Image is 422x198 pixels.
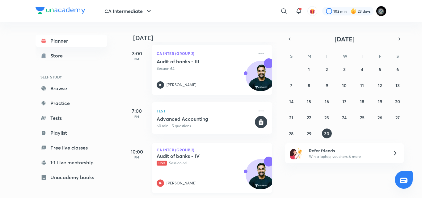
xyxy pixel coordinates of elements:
[360,82,364,88] abbr: September 11, 2025
[157,161,167,166] span: Live
[376,6,386,16] img: poojita Agrawal
[246,162,276,192] img: Avatar
[133,34,278,42] h4: [DATE]
[340,64,349,74] button: September 3, 2025
[36,82,107,95] a: Browse
[335,35,355,43] span: [DATE]
[307,6,317,16] button: avatar
[157,116,254,122] h5: Advanced Accounting
[124,57,149,61] p: PM
[375,112,385,122] button: September 26, 2025
[289,115,293,120] abbr: September 21, 2025
[379,53,381,59] abbr: Friday
[395,99,400,104] abbr: September 20, 2025
[393,80,403,90] button: September 13, 2025
[36,7,85,14] img: Company Logo
[322,64,332,74] button: September 2, 2025
[36,97,107,109] a: Practice
[375,64,385,74] button: September 5, 2025
[167,180,196,186] p: [PERSON_NAME]
[375,80,385,90] button: September 12, 2025
[290,147,302,159] img: referral
[322,80,332,90] button: September 9, 2025
[326,53,328,59] abbr: Tuesday
[308,66,310,72] abbr: September 1, 2025
[304,128,314,138] button: September 29, 2025
[286,112,296,122] button: September 21, 2025
[157,50,254,57] p: CA Inter (Group 2)
[379,66,381,72] abbr: September 5, 2025
[395,115,400,120] abbr: September 27, 2025
[322,112,332,122] button: September 23, 2025
[307,99,311,104] abbr: September 15, 2025
[378,99,382,104] abbr: September 19, 2025
[307,53,311,59] abbr: Monday
[361,66,363,72] abbr: September 4, 2025
[350,8,357,14] img: streak
[396,66,399,72] abbr: September 6, 2025
[124,107,149,115] h5: 7:00
[289,131,293,137] abbr: September 28, 2025
[340,80,349,90] button: September 10, 2025
[304,80,314,90] button: September 8, 2025
[309,147,385,154] h6: Refer friends
[324,115,329,120] abbr: September 23, 2025
[360,99,364,104] abbr: September 18, 2025
[124,148,149,155] h5: 10:00
[342,82,347,88] abbr: September 10, 2025
[124,155,149,159] p: PM
[304,96,314,106] button: September 15, 2025
[324,131,329,137] abbr: September 30, 2025
[294,35,395,43] button: [DATE]
[393,96,403,106] button: September 20, 2025
[36,112,107,124] a: Tests
[357,112,367,122] button: September 25, 2025
[157,123,254,129] p: 60 min • 5 questions
[393,112,403,122] button: September 27, 2025
[378,82,382,88] abbr: September 12, 2025
[343,66,346,72] abbr: September 3, 2025
[290,82,292,88] abbr: September 7, 2025
[357,80,367,90] button: September 11, 2025
[36,171,107,183] a: Unacademy books
[308,82,310,88] abbr: September 8, 2025
[157,58,234,65] h5: Audit of banks - III
[326,66,328,72] abbr: September 2, 2025
[36,49,107,62] a: Store
[286,128,296,138] button: September 28, 2025
[357,96,367,106] button: September 18, 2025
[157,66,254,71] p: Session 64
[304,64,314,74] button: September 1, 2025
[393,64,403,74] button: September 6, 2025
[309,154,385,159] p: Win a laptop, vouchers & more
[307,115,311,120] abbr: September 22, 2025
[36,141,107,154] a: Free live classes
[36,72,107,82] h6: SELF STUDY
[307,131,311,137] abbr: September 29, 2025
[342,99,346,104] abbr: September 17, 2025
[157,148,267,152] p: CA Inter (Group 2)
[290,53,293,59] abbr: Sunday
[325,99,329,104] abbr: September 16, 2025
[101,5,156,17] button: CA Intermediate
[286,80,296,90] button: September 7, 2025
[326,82,328,88] abbr: September 9, 2025
[289,99,293,104] abbr: September 14, 2025
[36,127,107,139] a: Playlist
[375,96,385,106] button: September 19, 2025
[360,115,365,120] abbr: September 25, 2025
[157,160,254,166] p: Session 64
[343,53,347,59] abbr: Wednesday
[157,153,234,159] h5: Audit of banks - IV
[361,53,363,59] abbr: Thursday
[36,156,107,169] a: 1:1 Live mentorship
[322,96,332,106] button: September 16, 2025
[167,82,196,88] p: [PERSON_NAME]
[50,52,66,59] div: Store
[124,50,149,57] h5: 3:00
[310,8,315,14] img: avatar
[378,115,382,120] abbr: September 26, 2025
[36,7,85,16] a: Company Logo
[124,115,149,118] p: PM
[322,128,332,138] button: September 30, 2025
